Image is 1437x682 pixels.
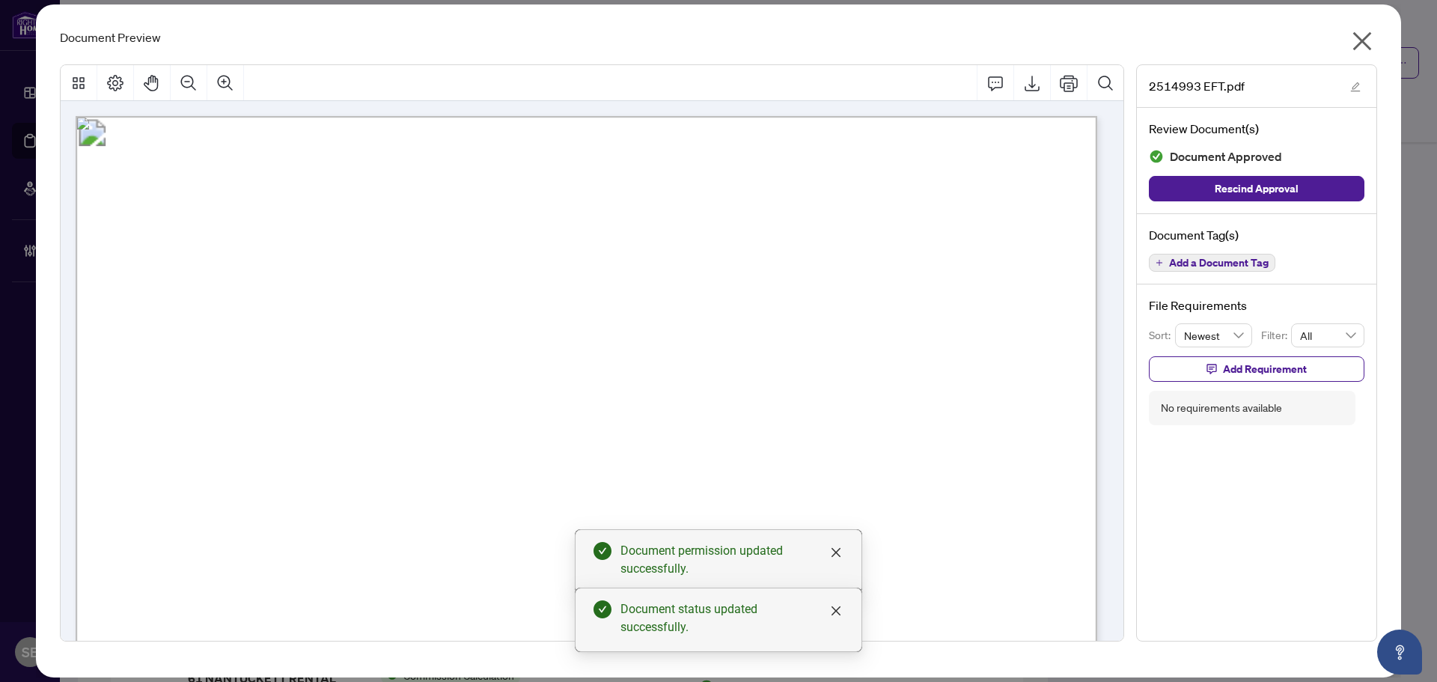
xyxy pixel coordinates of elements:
[1223,357,1307,381] span: Add Requirement
[1149,254,1275,272] button: Add a Document Tag
[1169,258,1269,268] span: Add a Document Tag
[1149,77,1245,95] span: 2514993 EFT.pdf
[1215,177,1299,201] span: Rescind Approval
[594,600,611,618] span: check-circle
[1300,324,1355,347] span: All
[1149,356,1364,382] button: Add Requirement
[1149,176,1364,201] button: Rescind Approval
[1149,226,1364,244] h4: Document Tag(s)
[1350,82,1361,92] span: edit
[1149,327,1175,344] p: Sort:
[1156,259,1163,267] span: plus
[1184,324,1244,347] span: Newest
[1149,149,1164,164] img: Document Status
[60,28,1377,46] div: Document Preview
[828,544,844,561] a: Close
[1261,327,1291,344] p: Filter:
[1149,120,1364,138] h4: Review Document(s)
[620,600,843,636] div: Document status updated successfully.
[828,603,844,619] a: Close
[1161,400,1282,416] div: No requirements available
[830,546,842,558] span: close
[594,542,611,560] span: check-circle
[1149,296,1364,314] h4: File Requirements
[620,542,843,578] div: Document permission updated successfully.
[1350,29,1374,53] span: close
[1377,630,1422,675] button: Open asap
[1170,147,1282,167] span: Document Approved
[830,605,842,617] span: close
